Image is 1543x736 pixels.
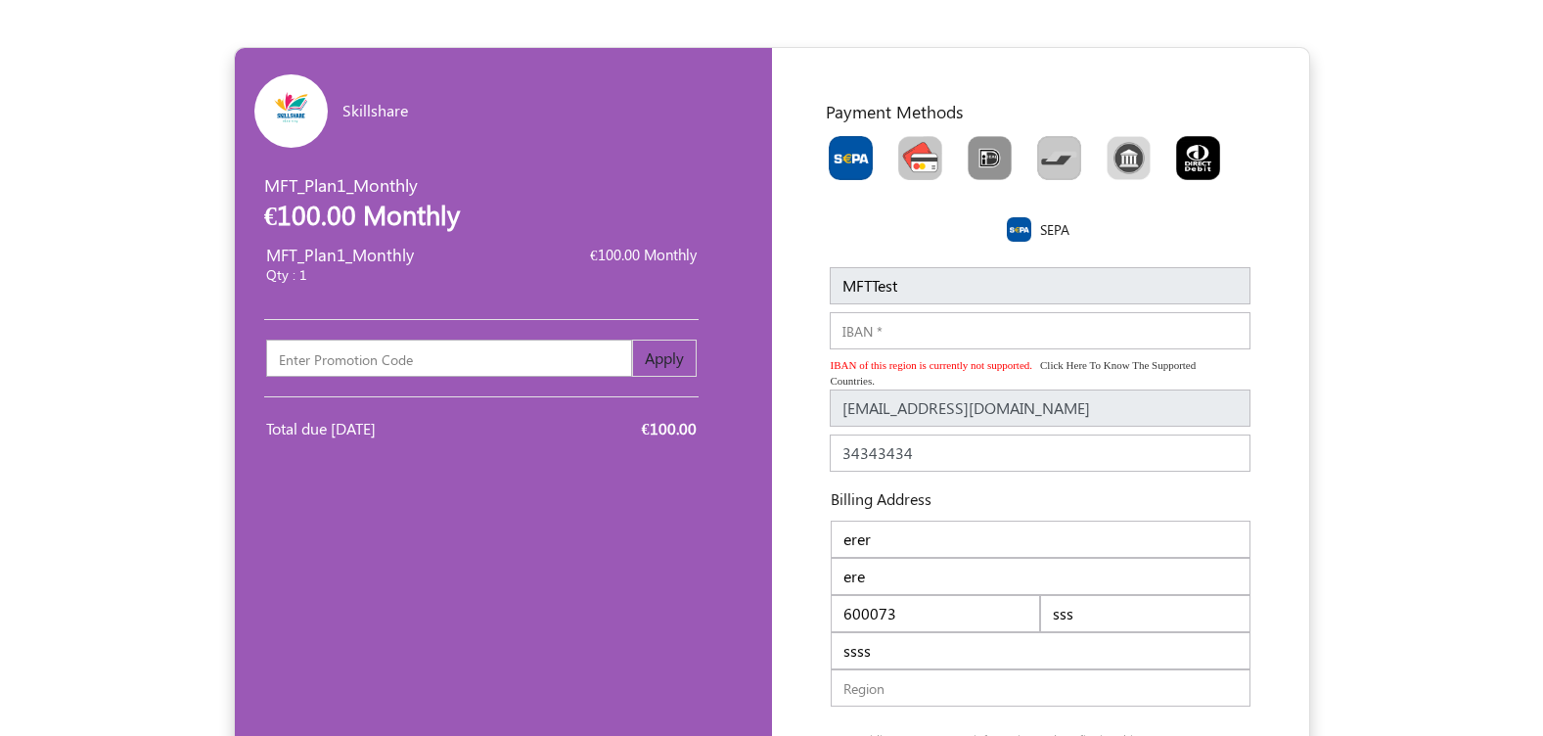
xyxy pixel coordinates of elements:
[266,243,511,292] div: MFT_Plan1_Monthly
[830,435,1250,472] input: Phone
[1040,595,1250,632] input: City
[831,632,1250,669] input: Country
[590,245,697,264] span: €100.00 Monthly
[829,136,873,180] img: Sepa.png
[266,417,468,440] div: Total due [DATE]
[264,199,509,230] h2: €100.00 Monthly
[1007,217,1031,242] img: Sepa.png
[831,357,1250,390] span: IBAN of this region is currently not supported.
[264,172,509,238] div: MFT_Plan1_Monthly
[266,340,632,377] input: Enter Promotion Code
[831,354,1197,392] a: Click here to know the supported countries.
[826,101,1270,121] h5: Payment Methods
[831,669,1250,707] input: Region
[342,101,594,119] h6: Skillshare
[968,136,1012,180] img: Ideal.png
[801,489,931,508] h6: Billing Address
[1037,136,1081,180] img: Bancontact.png
[816,129,1270,195] div: Toolbar with button groups
[266,267,511,284] h2: Qty : 1
[830,390,1250,427] input: E-mail
[830,267,1250,304] input: Name
[831,558,1250,595] input: Address Line 2
[830,312,1250,349] input: IBAN *
[1107,136,1151,180] img: BankTransfer.png
[898,136,942,180] img: CardCollection.png
[642,418,697,438] span: €100.00
[831,521,1250,558] input: Address Line 1
[831,595,1041,632] input: Postal code
[1040,219,1069,240] label: SEPA
[632,340,697,377] button: Apply
[1176,136,1220,180] img: GOCARDLESS.png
